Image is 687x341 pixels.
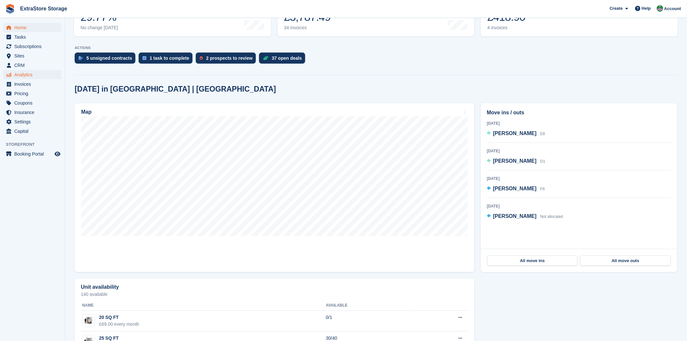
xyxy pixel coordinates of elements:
[664,6,681,12] span: Account
[75,46,677,50] p: ACTIONS
[14,127,53,136] span: Capital
[139,53,196,67] a: 1 task to complete
[487,130,545,138] a: [PERSON_NAME] E8
[206,56,253,61] div: 2 prospects to review
[3,127,61,136] a: menu
[326,300,413,311] th: Available
[540,214,563,219] span: Not allocated
[493,158,537,164] span: [PERSON_NAME]
[14,42,53,51] span: Subscriptions
[14,108,53,117] span: Insurance
[284,25,332,31] div: 34 invoices
[487,109,671,117] h2: Move ins / outs
[493,186,537,191] span: [PERSON_NAME]
[493,213,537,219] span: [PERSON_NAME]
[540,159,545,164] span: D1
[610,5,623,12] span: Create
[487,212,563,221] a: [PERSON_NAME] Not allocated
[79,56,83,60] img: contract_signature_icon-13c848040528278c33f63329250d36e43548de30e8caae1d1a13099fd9432cc5.svg
[3,51,61,60] a: menu
[18,3,70,14] a: ExtraStore Storage
[3,89,61,98] a: menu
[75,85,276,94] h2: [DATE] in [GEOGRAPHIC_DATA] | [GEOGRAPHIC_DATA]
[540,187,545,191] span: F6
[81,292,468,297] p: 140 available
[14,61,53,70] span: CRM
[86,56,132,61] div: 5 unsigned contracts
[657,5,663,12] img: Grant Daniel
[3,42,61,51] a: menu
[75,53,139,67] a: 5 unsigned contracts
[263,56,269,60] img: deal-1b604bf984904fb50ccaf53a9ad4b4a5d6e5aea283cecdc64d6e3604feb123c2.svg
[3,149,61,158] a: menu
[6,141,65,148] span: Storefront
[14,32,53,42] span: Tasks
[487,185,545,193] a: [PERSON_NAME] F6
[487,148,671,154] div: [DATE]
[81,25,118,31] div: No change [DATE]
[3,98,61,107] a: menu
[14,51,53,60] span: Sites
[487,120,671,126] div: [DATE]
[14,80,53,89] span: Invoices
[3,23,61,32] a: menu
[14,23,53,32] span: Home
[642,5,651,12] span: Help
[493,131,537,136] span: [PERSON_NAME]
[14,98,53,107] span: Coupons
[14,70,53,79] span: Analytics
[487,256,578,266] a: All move ins
[75,103,474,272] a: Map
[82,316,95,325] img: 20-sqft-unit.jpg
[81,300,326,311] th: Name
[3,70,61,79] a: menu
[99,314,139,321] div: 20 SQ FT
[259,53,308,67] a: 37 open deals
[143,56,146,60] img: task-75834270c22a3079a89374b754ae025e5fb1db73e45f91037f5363f120a921f8.svg
[3,117,61,126] a: menu
[196,53,259,67] a: 2 prospects to review
[487,157,545,166] a: [PERSON_NAME] D1
[580,256,671,266] a: All move outs
[14,149,53,158] span: Booking Portal
[487,203,671,209] div: [DATE]
[326,311,413,332] td: 0/1
[3,61,61,70] a: menu
[3,32,61,42] a: menu
[487,25,532,31] div: 4 invoices
[540,132,545,136] span: E8
[200,56,203,60] img: prospect-51fa495bee0391a8d652442698ab0144808aea92771e9ea1ae160a38d050c398.svg
[5,4,15,14] img: stora-icon-8386f47178a22dfd0bd8f6a31ec36ba5ce8667c1dd55bd0f319d3a0aa187defe.svg
[3,80,61,89] a: menu
[54,150,61,158] a: Preview store
[99,321,139,328] div: £69.00 every month
[81,284,119,290] h2: Unit availability
[14,89,53,98] span: Pricing
[3,108,61,117] a: menu
[81,109,92,115] h2: Map
[150,56,189,61] div: 1 task to complete
[14,117,53,126] span: Settings
[272,56,302,61] div: 37 open deals
[487,176,671,182] div: [DATE]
